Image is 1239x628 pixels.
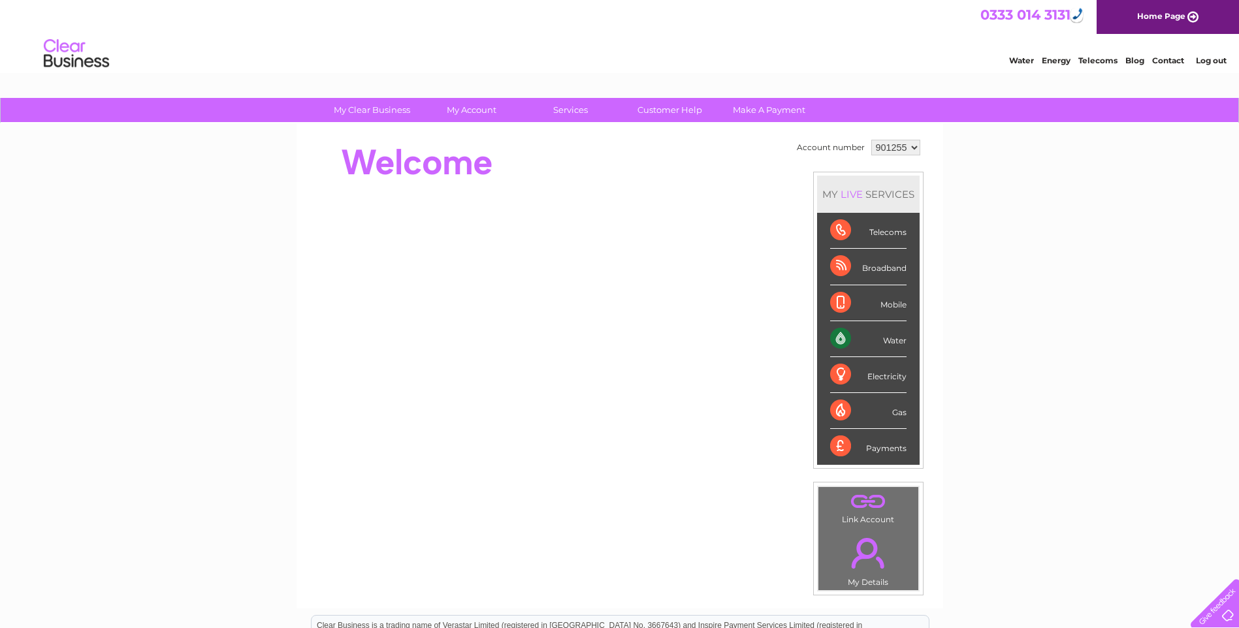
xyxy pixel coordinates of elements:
div: Payments [830,429,907,464]
div: Water [830,321,907,357]
td: Account number [794,136,868,159]
div: Clear Business is a trading name of Verastar Limited (registered in [GEOGRAPHIC_DATA] No. 3667643... [312,7,929,63]
a: . [822,530,915,576]
td: Link Account [818,486,919,527]
a: Services [517,98,624,122]
div: Mobile [830,285,907,321]
a: Water [1009,55,1034,65]
div: MY SERVICES [817,176,920,213]
img: hfpfyWBK5wQHBAGPgDf9c6qAYOxxMAAAAASUVORK5CYII= [1072,8,1083,20]
a: Blog [1125,55,1144,65]
div: Telecoms [830,213,907,249]
a: Contact [1152,55,1184,65]
div: Gas [830,393,907,429]
a: Energy [1042,55,1070,65]
a: . [822,490,915,513]
a: Log out [1196,55,1227,65]
a: 0333 014 3131 [980,7,1070,23]
td: My Details [818,527,919,591]
a: Make A Payment [715,98,823,122]
a: My Clear Business [318,98,426,122]
div: LIVE [838,188,865,200]
div: Call: 0333 014 3131 [1070,8,1083,22]
img: logo.png [43,34,110,74]
a: Telecoms [1078,55,1118,65]
div: Electricity [830,357,907,393]
a: My Account [417,98,525,122]
a: Customer Help [616,98,724,122]
div: Broadband [830,249,907,285]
